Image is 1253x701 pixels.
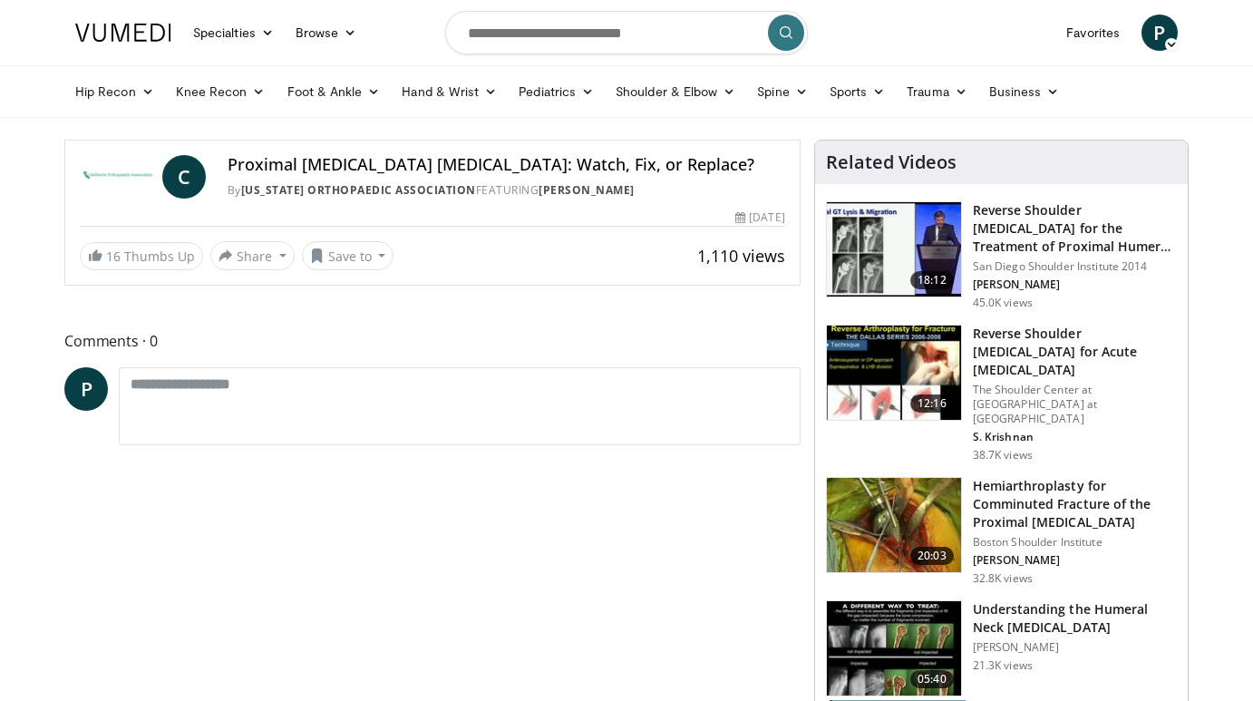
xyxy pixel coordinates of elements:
[1055,15,1131,51] a: Favorites
[80,155,155,199] img: California Orthopaedic Association
[75,24,171,42] img: VuMedi Logo
[910,670,954,688] span: 05:40
[910,271,954,289] span: 18:12
[106,248,121,265] span: 16
[162,155,206,199] a: C
[827,326,961,420] img: butch_reverse_arthroplasty_3.png.150x105_q85_crop-smart_upscale.jpg
[445,11,808,54] input: Search topics, interventions
[973,658,1033,673] p: 21.3K views
[277,73,392,110] a: Foot & Ankle
[165,73,277,110] a: Knee Recon
[605,73,746,110] a: Shoulder & Elbow
[973,277,1177,292] p: [PERSON_NAME]
[827,202,961,297] img: Q2xRg7exoPLTwO8X4xMDoxOjA4MTsiGN.150x105_q85_crop-smart_upscale.jpg
[508,73,605,110] a: Pediatrics
[228,155,785,175] h4: Proximal [MEDICAL_DATA] [MEDICAL_DATA]: Watch, Fix, or Replace?
[978,73,1071,110] a: Business
[819,73,897,110] a: Sports
[973,535,1177,550] p: Boston Shoulder Institute
[64,73,165,110] a: Hip Recon
[228,182,785,199] div: By FEATURING
[973,325,1177,379] h3: Reverse Shoulder [MEDICAL_DATA] for Acute [MEDICAL_DATA]
[826,325,1177,462] a: 12:16 Reverse Shoulder [MEDICAL_DATA] for Acute [MEDICAL_DATA] The Shoulder Center at [GEOGRAPHIC...
[973,383,1177,426] p: The Shoulder Center at [GEOGRAPHIC_DATA] at [GEOGRAPHIC_DATA]
[973,296,1033,310] p: 45.0K views
[746,73,818,110] a: Spine
[391,73,508,110] a: Hand & Wrist
[64,329,801,353] span: Comments 0
[973,477,1177,531] h3: Hemiarthroplasty for Comminuted Fracture of the Proximal [MEDICAL_DATA]
[910,394,954,413] span: 12:16
[973,640,1177,655] p: [PERSON_NAME]
[973,600,1177,637] h3: Understanding the Humeral Neck [MEDICAL_DATA]
[182,15,285,51] a: Specialties
[302,241,394,270] button: Save to
[973,553,1177,568] p: [PERSON_NAME]
[64,367,108,411] a: P
[973,259,1177,274] p: San Diego Shoulder Institute 2014
[826,600,1177,696] a: 05:40 Understanding the Humeral Neck [MEDICAL_DATA] [PERSON_NAME] 21.3K views
[973,571,1033,586] p: 32.8K views
[826,201,1177,310] a: 18:12 Reverse Shoulder [MEDICAL_DATA] for the Treatment of Proximal Humeral … San Diego Shoulder ...
[697,245,785,267] span: 1,110 views
[735,209,784,226] div: [DATE]
[241,182,476,198] a: [US_STATE] Orthopaedic Association
[973,448,1033,462] p: 38.7K views
[827,601,961,696] img: 458b1cc2-2c1d-4c47-a93d-754fd06d380f.150x105_q85_crop-smart_upscale.jpg
[973,430,1177,444] p: S. Krishnan
[910,547,954,565] span: 20:03
[826,151,957,173] h4: Related Videos
[80,242,203,270] a: 16 Thumbs Up
[827,478,961,572] img: 10442_3.png.150x105_q85_crop-smart_upscale.jpg
[285,15,368,51] a: Browse
[826,477,1177,586] a: 20:03 Hemiarthroplasty for Comminuted Fracture of the Proximal [MEDICAL_DATA] Boston Shoulder Ins...
[210,241,295,270] button: Share
[1141,15,1178,51] a: P
[539,182,635,198] a: [PERSON_NAME]
[973,201,1177,256] h3: Reverse Shoulder [MEDICAL_DATA] for the Treatment of Proximal Humeral …
[896,73,978,110] a: Trauma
